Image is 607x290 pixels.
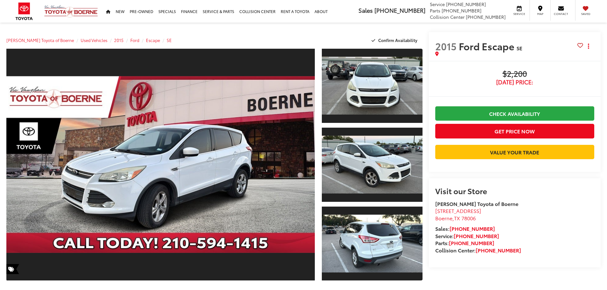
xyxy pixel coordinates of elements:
span: Collision Center [430,14,465,20]
span: [PHONE_NUMBER] [374,6,425,14]
strong: Sales: [435,225,495,232]
span: Map [533,12,547,16]
a: Expand Photo 3 [322,206,423,281]
span: Service [512,12,526,16]
strong: [PERSON_NAME] Toyota of Boerne [435,200,518,207]
img: 2015 Ford Escape SE [321,57,423,115]
span: dropdown dots [588,44,589,49]
img: 2015 Ford Escape SE [3,76,318,253]
a: 2015 [114,37,124,43]
span: $2,200 [435,69,594,79]
a: Escape [146,37,160,43]
span: [PHONE_NUMBER] [466,14,506,20]
span: Service [430,1,445,7]
strong: Service: [435,232,499,239]
span: Ford Escape [459,39,517,53]
span: Contact [554,12,568,16]
a: [PHONE_NUMBER] [476,246,521,254]
span: [STREET_ADDRESS] [435,207,481,214]
a: SE [167,37,172,43]
a: [PERSON_NAME] Toyota of Boerne [6,37,74,43]
span: SE [517,44,522,52]
span: [PHONE_NUMBER] [442,7,481,14]
span: Parts [430,7,440,14]
strong: Parts: [435,239,494,246]
img: Vic Vaughan Toyota of Boerne [44,5,98,18]
span: , [435,214,476,222]
a: [PHONE_NUMBER] [450,225,495,232]
span: Confirm Availability [378,37,417,43]
span: [DATE] Price: [435,79,594,85]
a: Check Availability [435,106,594,121]
button: Get Price Now [435,124,594,138]
span: [PHONE_NUMBER] [446,1,486,7]
span: 2015 [435,39,457,53]
span: Boerne [435,214,452,222]
a: Expand Photo 0 [6,48,315,281]
a: Expand Photo 1 [322,48,423,124]
span: 78006 [461,214,476,222]
span: Sales [358,6,373,14]
a: Ford [130,37,139,43]
span: TX [454,214,460,222]
a: Expand Photo 2 [322,127,423,202]
strong: Collision Center: [435,246,521,254]
span: Saved [579,12,593,16]
button: Actions [583,40,594,52]
a: Used Vehicles [81,37,107,43]
a: [PHONE_NUMBER] [449,239,494,246]
a: [STREET_ADDRESS] Boerne,TX 78006 [435,207,481,222]
a: Value Your Trade [435,145,594,159]
span: Special [6,264,19,274]
button: Confirm Availability [368,35,423,46]
img: 2015 Ford Escape SE [321,136,423,194]
a: [PHONE_NUMBER] [454,232,499,239]
h2: Visit our Store [435,187,594,195]
img: 2015 Ford Escape SE [321,215,423,272]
